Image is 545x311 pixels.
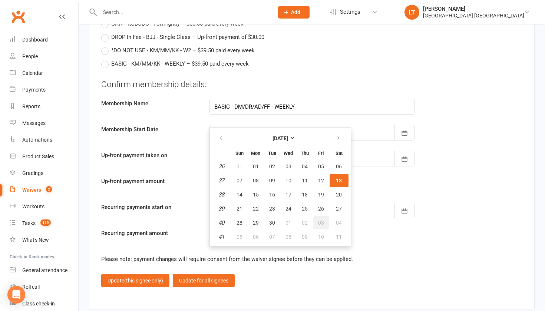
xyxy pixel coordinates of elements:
small: Tuesday [268,150,276,156]
small: Sunday [235,150,244,156]
button: 01 [248,160,264,173]
a: Roll call [10,279,78,295]
button: 19 [313,188,329,201]
div: General attendance [22,267,67,273]
small: Thursday [301,150,309,156]
div: Product Sales [22,153,54,159]
span: 01 [285,220,291,226]
span: 13 [336,178,342,183]
span: 16 [269,192,275,198]
span: 28 [237,220,242,226]
span: 22 [253,206,259,212]
span: 24 [285,206,291,212]
button: 07 [264,230,280,244]
button: 17 [281,188,296,201]
span: 10 [285,178,291,183]
span: 09 [269,178,275,183]
div: Dashboard [22,37,48,43]
span: 11 [302,178,308,183]
button: 09 [264,174,280,187]
button: 24 [281,202,296,215]
div: Automations [22,137,52,143]
button: 06 [248,230,264,244]
button: 29 [248,216,264,229]
button: 06 [330,160,349,173]
span: 21 [237,206,242,212]
a: Calendar [10,65,78,82]
button: 10 [281,174,296,187]
button: 08 [248,174,264,187]
em: 41 [218,234,224,240]
button: 07 [232,174,247,187]
label: Recurring payments start on [96,203,204,212]
span: 05 [318,163,324,169]
em: 39 [218,205,224,212]
span: Settings [340,4,360,20]
div: Payments [22,87,46,93]
em: 38 [218,191,224,198]
a: What's New [10,232,78,248]
div: Workouts [22,204,44,209]
small: Friday [318,150,324,156]
button: 02 [297,216,313,229]
button: 23 [264,202,280,215]
label: Up-front payment amount [96,177,204,186]
span: 07 [237,178,242,183]
button: 31 [232,160,247,173]
span: 06 [253,234,259,240]
div: People [22,53,38,59]
a: General attendance kiosk mode [10,262,78,279]
span: 30 [269,220,275,226]
button: Add [278,6,310,19]
button: 11 [297,174,313,187]
button: 04 [297,160,313,173]
button: 05 [313,160,329,173]
div: Messages [22,120,46,126]
label: Up-front payment taken on [96,151,204,160]
small: Monday [251,150,260,156]
div: [GEOGRAPHIC_DATA] [GEOGRAPHIC_DATA] [423,12,524,19]
div: Open Intercom Messenger [7,286,25,304]
span: 01 [253,163,259,169]
span: *DO NOT USE - KM/MM/KK - W2 – $39.50 paid every week [111,46,255,54]
button: 18 [297,188,313,201]
span: 02 [269,163,275,169]
button: 16 [264,188,280,201]
a: Dashboard [10,32,78,48]
span: 19 [318,192,324,198]
a: People [10,48,78,65]
button: 03 [313,216,329,229]
button: 27 [330,202,349,215]
button: 04 [330,216,349,229]
button: 10 [313,230,329,244]
div: Tasks [22,220,36,226]
span: 04 [336,220,342,226]
button: 11 [330,230,349,244]
label: Membership Start Date [96,125,204,134]
div: Calendar [22,70,43,76]
button: Update(this signee only) [101,274,169,287]
small: Saturday [336,150,343,156]
em: 40 [218,219,224,226]
button: 30 [264,216,280,229]
button: 12 [313,174,329,187]
button: 20 [330,188,349,201]
em: 36 [218,163,224,170]
span: BASIC - KM/MM/KK - WEEKLY – $39.50 paid every week [111,59,249,67]
a: Waivers 2 [10,182,78,198]
span: 17 [285,192,291,198]
div: LT [404,5,419,20]
input: Search... [98,7,268,17]
span: 14 [237,192,242,198]
div: Class check-in [22,301,55,307]
span: 27 [336,206,342,212]
button: 01 [281,216,296,229]
button: 21 [232,202,247,215]
span: 25 [302,206,308,212]
span: 04 [302,163,308,169]
span: DROP In Fee - BJJ - Single Class – Up-front payment of $30.00 [111,33,264,40]
button: 14 [232,188,247,201]
button: 09 [297,230,313,244]
span: 08 [285,234,291,240]
span: 03 [285,163,291,169]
